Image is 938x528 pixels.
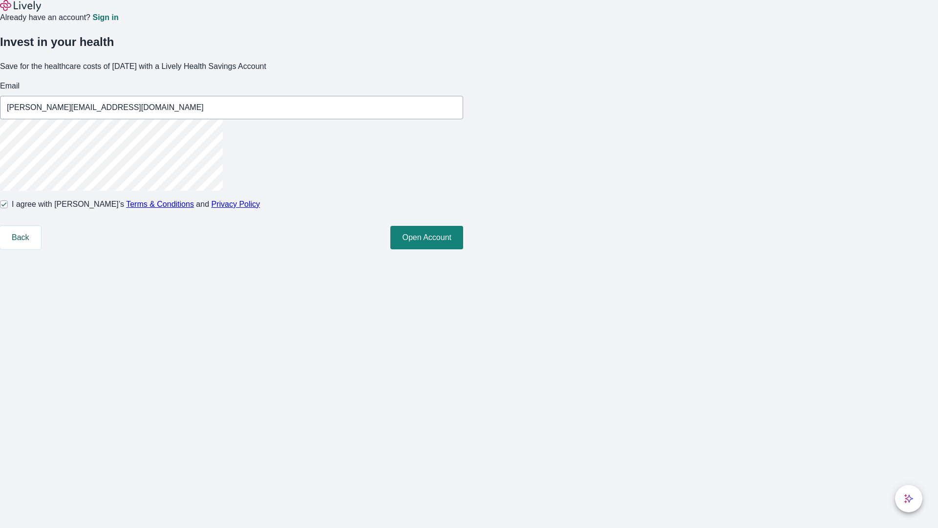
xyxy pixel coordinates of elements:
[390,226,463,249] button: Open Account
[212,200,260,208] a: Privacy Policy
[12,198,260,210] span: I agree with [PERSON_NAME]’s and
[126,200,194,208] a: Terms & Conditions
[895,485,922,512] button: chat
[904,494,914,504] svg: Lively AI Assistant
[92,14,118,22] a: Sign in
